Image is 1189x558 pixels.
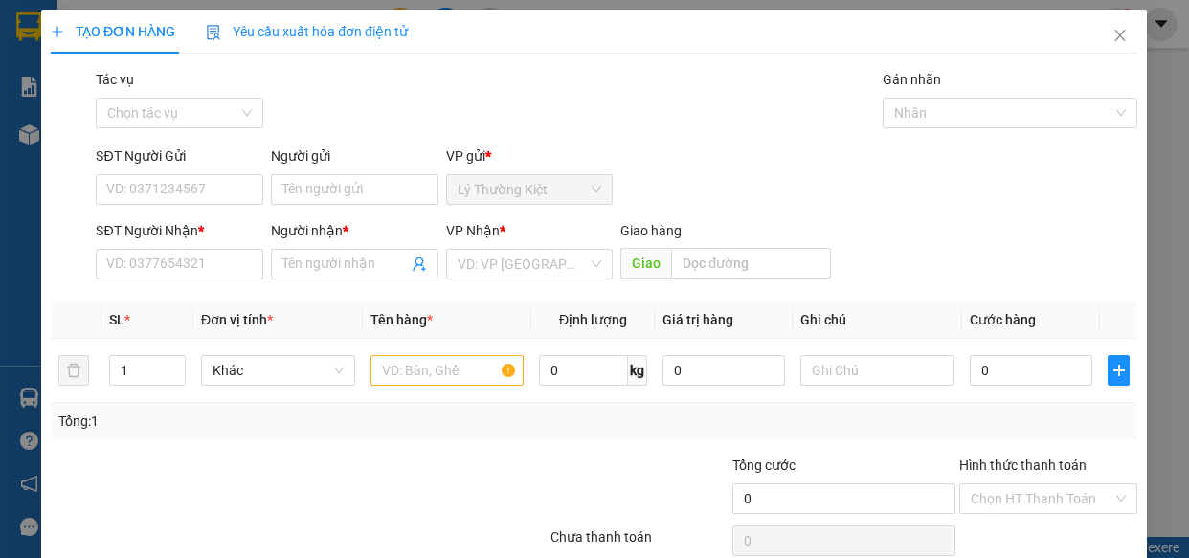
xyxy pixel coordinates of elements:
[213,356,345,385] span: Khác
[58,355,89,386] button: delete
[272,145,439,167] div: Người gửi
[207,25,222,40] img: icon
[732,458,796,473] span: Tổng cước
[370,312,433,327] span: Tên hàng
[97,72,135,87] label: Tác vụ
[458,175,602,204] span: Lý Thường Kiệt
[970,312,1036,327] span: Cước hàng
[1094,10,1148,63] button: Close
[97,145,264,167] div: SĐT Người Gửi
[446,145,614,167] div: VP gửi
[1113,28,1129,43] span: close
[884,72,942,87] label: Gán nhãn
[412,257,427,272] span: user-add
[109,312,124,327] span: SL
[662,355,786,386] input: 0
[202,312,274,327] span: Đơn vị tính
[1110,363,1130,378] span: plus
[559,312,627,327] span: Định lượng
[794,301,963,339] th: Ghi chú
[446,223,500,238] span: VP Nhận
[662,312,733,327] span: Giá trị hàng
[51,25,64,38] span: plus
[370,355,525,386] input: VD: Bàn, Ghế
[207,24,409,39] span: Yêu cầu xuất hóa đơn điện tử
[1109,355,1131,386] button: plus
[621,223,683,238] span: Giao hàng
[51,24,175,39] span: TẠO ĐƠN HÀNG
[272,220,439,241] div: Người nhận
[58,411,460,432] div: Tổng: 1
[801,355,955,386] input: Ghi Chú
[628,355,647,386] span: kg
[97,220,264,241] div: SĐT Người Nhận
[672,248,832,279] input: Dọc đường
[960,458,1088,473] label: Hình thức thanh toán
[621,248,672,279] span: Giao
